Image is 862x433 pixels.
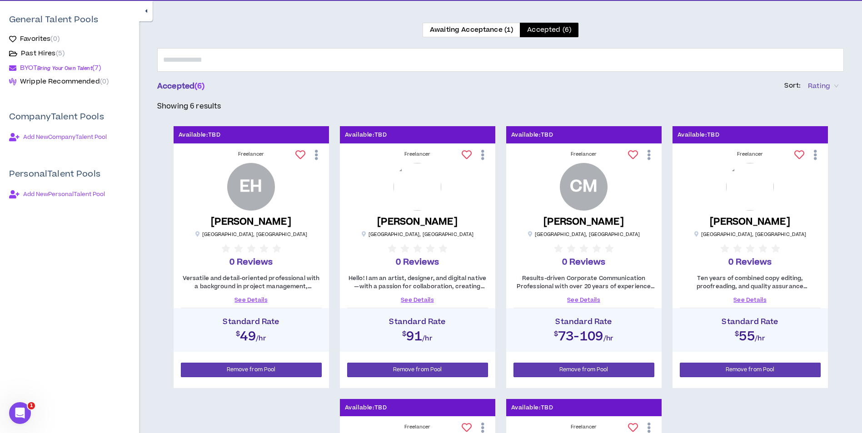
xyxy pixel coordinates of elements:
[694,231,807,238] p: [GEOGRAPHIC_DATA] , [GEOGRAPHIC_DATA]
[259,244,269,253] span: star
[181,363,322,377] button: Remove from Pool
[680,363,821,377] button: Remove from Pool
[100,77,109,86] span: ( 0 )
[746,244,755,253] span: star
[394,163,441,211] img: Yzh9lAGMKqaTUBKsOYhWwI0caFBBySsNYwa87Gai.png
[9,14,98,26] p: General Talent Pools
[9,63,101,74] a: BYOTBring Your Own Talent(7)
[347,423,488,431] div: Freelancer
[605,244,614,253] span: star
[361,231,474,238] p: [GEOGRAPHIC_DATA] , [GEOGRAPHIC_DATA]
[157,81,205,92] p: Accepted
[9,48,65,59] a: Past Hires(5)
[234,244,243,253] span: star
[178,317,324,326] h4: Standard Rate
[211,216,291,227] h5: [PERSON_NAME]
[543,216,624,227] h5: [PERSON_NAME]
[528,231,640,238] p: [GEOGRAPHIC_DATA] , [GEOGRAPHIC_DATA]
[9,188,105,201] button: Add NewPersonalTalent Pool
[347,363,488,377] button: Remove from Pool
[179,131,221,139] p: Available: TBD
[229,256,273,269] p: 0 Reviews
[728,256,772,269] p: 0 Reviews
[513,296,654,304] a: See Details
[733,244,742,253] span: star
[570,179,597,195] div: CM
[579,244,588,253] span: star
[755,334,765,343] span: /hr
[195,231,308,238] p: [GEOGRAPHIC_DATA] , [GEOGRAPHIC_DATA]
[592,244,601,253] span: star
[9,131,107,143] button: Add NewCompanyTalent Pool
[9,168,130,181] p: Personal Talent Pools
[678,131,720,139] p: Available: TBD
[227,365,276,374] span: Remove from Pool
[511,326,657,343] h2: $73-109
[92,63,101,73] span: ( 7 )
[28,402,35,409] span: 1
[784,81,801,91] p: Sort:
[677,317,823,326] h4: Standard Rate
[23,191,105,198] span: Add New Personal Talent Pool
[9,402,31,424] iframe: Intercom live chat
[388,241,448,269] button: 0 Reviews
[347,274,488,290] p: Hello! I am an artist, designer, and digital native—with a passion for collaboration, creating en...
[181,151,322,158] div: Freelancer
[677,326,823,343] h2: $55
[511,131,553,139] p: Available: TBD
[726,163,774,211] img: U48LN3OD2KqgUSNpoDzX5q0CXNMHkQ7Mi6W617Pt.png
[720,241,780,269] button: 0 Reviews
[347,296,488,304] a: See Details
[710,216,790,227] h5: [PERSON_NAME]
[181,296,322,304] a: See Details
[422,334,433,343] span: /hr
[9,111,130,123] p: Company Talent Pools
[9,34,60,44] a: Favorites(0)
[181,274,322,290] p: Versatile and detail-oriented professional with a background in project management, customer serv...
[194,81,204,92] span: ( 6 )
[9,77,109,86] a: Wripple Recommended(0)
[345,403,387,412] p: Available: TBD
[511,403,553,412] p: Available: TBD
[554,241,614,269] button: 0 Reviews
[344,326,491,343] h2: $91
[388,244,397,253] span: star
[20,34,60,44] span: Favorites
[758,244,767,253] span: star
[560,163,608,211] div: Carolyn M.
[272,244,281,253] span: star
[603,334,614,343] span: /hr
[37,65,92,72] span: Bring Your Own Talent
[221,241,281,269] button: 0 Reviews
[413,244,422,253] span: star
[247,244,256,253] span: star
[256,334,266,343] span: /hr
[567,244,576,253] span: star
[20,77,109,86] span: Wripple Recommended
[680,296,821,304] a: See Details
[23,133,107,141] span: Add New Company Talent Pool
[377,216,458,227] h5: [PERSON_NAME]
[513,151,654,158] div: Freelancer
[21,49,65,58] span: Past Hires
[513,363,654,377] button: Remove from Pool
[430,25,513,34] span: Awaiting Acceptance (1)
[513,274,654,290] p: Results-driven Corporate Communication Professional with over 20 years of experience helping orga...
[20,63,92,73] span: BYOT
[511,317,657,326] h4: Standard Rate
[50,34,59,44] span: ( 0 )
[554,244,563,253] span: star
[227,163,275,211] div: Emilee H.
[562,256,605,269] p: 0 Reviews
[347,151,488,158] div: Freelancer
[344,317,491,326] h4: Standard Rate
[393,365,442,374] span: Remove from Pool
[527,25,571,34] span: Accepted (6)
[400,244,409,253] span: star
[221,244,230,253] span: star
[178,326,324,343] h2: $49
[680,151,821,158] div: Freelancer
[559,365,608,374] span: Remove from Pool
[726,365,775,374] span: Remove from Pool
[239,179,263,195] div: EH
